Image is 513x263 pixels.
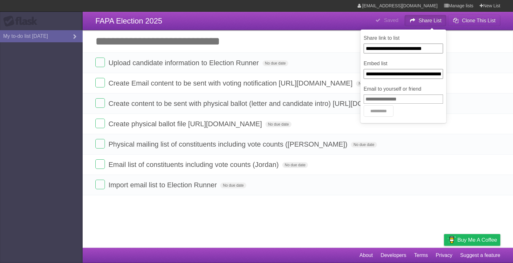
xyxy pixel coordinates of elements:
[457,234,497,246] span: Buy me a coffee
[447,234,456,245] img: Buy me a coffee
[414,249,428,261] a: Terms
[351,142,377,148] span: No due date
[95,139,105,149] label: Done
[364,60,443,67] label: Embed list
[460,249,500,261] a: Suggest a feature
[95,180,105,189] label: Done
[359,249,373,261] a: About
[95,119,105,128] label: Done
[380,249,406,261] a: Developers
[108,181,218,189] span: Import email list to Election Runner
[108,140,349,148] span: Physical mailing list of constituents including vote counts ([PERSON_NAME])
[282,162,308,168] span: No due date
[108,59,260,67] span: Upload candidate information to Election Runner
[263,60,288,66] span: No due date
[364,34,443,42] label: Share link to list
[3,16,41,27] div: Flask
[95,17,162,25] span: FAPA Election 2025
[108,79,354,87] span: Create Email content to be sent with voting notification [URL][DOMAIN_NAME]
[436,249,452,261] a: Privacy
[444,234,500,246] a: Buy me a coffee
[108,100,408,107] span: Create content to be sent with physical ballot (letter and candidate intro) [URL][DOMAIN_NAME]
[448,15,500,26] button: Clone This List
[95,78,105,87] label: Done
[95,98,105,108] label: Done
[95,159,105,169] label: Done
[356,81,382,87] span: No due date
[419,18,441,23] b: Share List
[95,58,105,67] label: Done
[462,18,496,23] b: Clone This List
[405,15,447,26] button: Share List
[220,183,246,188] span: No due date
[265,121,291,127] span: No due date
[384,17,398,23] b: Saved
[108,161,280,169] span: Email list of constituents including vote counts (Jordan)
[364,85,443,93] label: Email to yourself or friend
[108,120,263,128] span: Create physical ballot file [URL][DOMAIN_NAME]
